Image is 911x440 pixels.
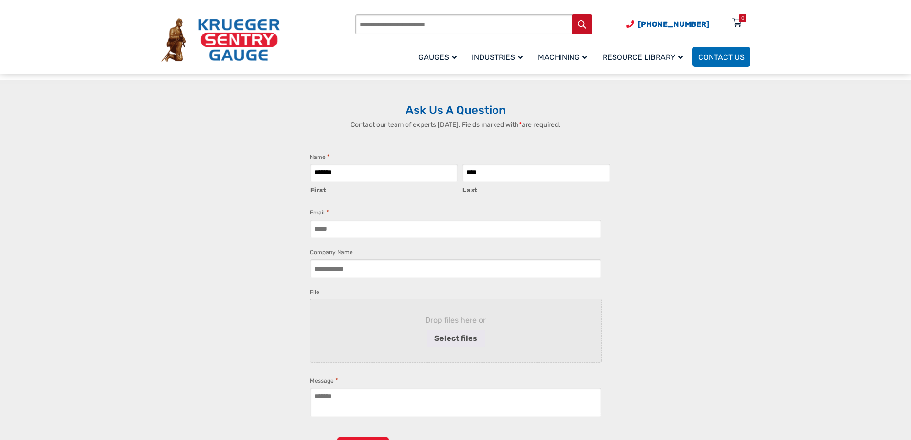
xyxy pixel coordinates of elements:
label: File [310,287,319,297]
span: Machining [538,53,587,62]
label: Message [310,376,338,385]
label: Company Name [310,248,353,257]
div: 0 [741,14,744,22]
label: Email [310,208,329,217]
h2: Ask Us A Question [161,103,750,117]
span: Resource Library [603,53,683,62]
span: Industries [472,53,523,62]
label: Last [462,183,610,195]
a: Machining [532,45,597,68]
legend: Name [310,152,330,162]
a: Phone Number (920) 434-8860 [626,18,709,30]
label: First [310,183,458,195]
a: Industries [466,45,532,68]
a: Contact Us [692,47,750,67]
span: Gauges [418,53,457,62]
a: Resource Library [597,45,692,68]
span: [PHONE_NUMBER] [638,20,709,29]
span: Drop files here or [326,315,586,326]
p: Contact our team of experts [DATE]. Fields marked with are required. [300,120,611,130]
button: select files, file [427,330,485,347]
a: Gauges [413,45,466,68]
span: Contact Us [698,53,745,62]
img: Krueger Sentry Gauge [161,18,280,62]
